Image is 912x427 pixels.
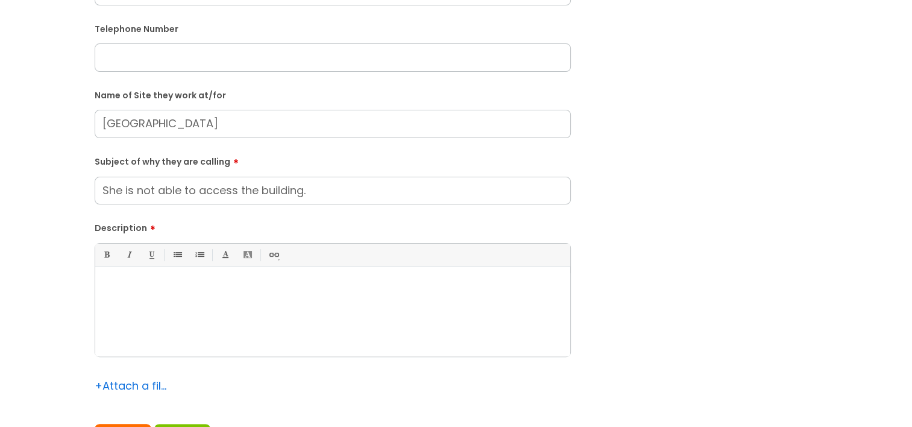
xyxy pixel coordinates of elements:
[95,219,571,233] label: Description
[95,88,571,101] label: Name of Site they work at/for
[192,247,207,262] a: 1. Ordered List (Ctrl-Shift-8)
[240,247,255,262] a: Back Color
[121,247,136,262] a: Italic (Ctrl-I)
[95,153,571,167] label: Subject of why they are calling
[218,247,233,262] a: Font Color
[99,247,114,262] a: Bold (Ctrl-B)
[95,378,102,393] span: +
[266,247,281,262] a: Link
[95,22,571,34] label: Telephone Number
[169,247,184,262] a: • Unordered List (Ctrl-Shift-7)
[143,247,159,262] a: Underline(Ctrl-U)
[95,376,167,396] div: Attach a file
